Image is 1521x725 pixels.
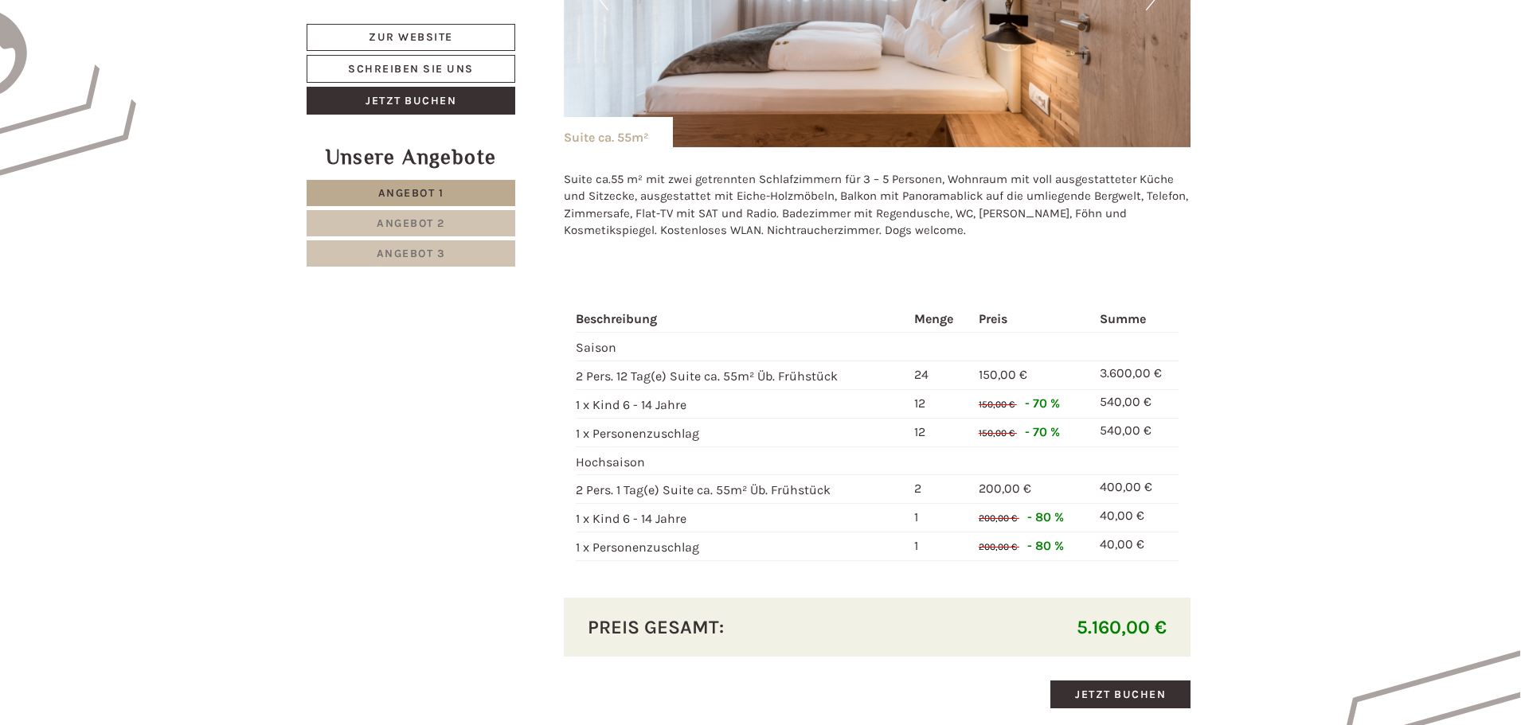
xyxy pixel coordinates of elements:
span: - 70 % [1025,396,1060,411]
td: 1 [908,532,972,561]
a: Schreiben Sie uns [307,55,515,83]
td: 12 [908,389,972,418]
span: - 80 % [1027,509,1064,524]
th: Beschreibung [576,307,909,332]
div: Suite ca. 55m² [564,117,673,147]
small: 07:34 [367,77,602,88]
td: 40,00 € [1093,504,1179,532]
td: Hochsaison [576,446,909,475]
span: 150,00 € [979,367,1027,382]
td: 1 x Personenzuschlag [576,418,909,446]
span: 200,00 € [979,513,1017,524]
td: 2 [908,475,972,504]
td: Saison [576,333,909,361]
span: Angebot 3 [377,247,446,260]
th: Summe [1093,307,1179,332]
span: - 70 % [1025,424,1060,439]
div: Preis gesamt: [576,614,878,641]
td: 24 [908,361,972,390]
a: Jetzt buchen [307,87,515,115]
td: 40,00 € [1093,532,1179,561]
td: 1 [908,504,972,532]
td: 2 Pers. 12 Tag(e) Suite ca. 55m² Üb. Frühstück [576,361,909,390]
p: Suite ca.55 m² mit zwei getrennten Schlafzimmern für 3 – 5 Personen, Wohnraum mit voll ausgestatt... [564,171,1191,240]
td: 1 x Personenzuschlag [576,532,909,561]
button: Senden [526,419,626,447]
th: Menge [908,307,972,332]
span: 150,00 € [979,399,1015,410]
span: 200,00 € [979,481,1031,496]
td: 2 Pers. 1 Tag(e) Suite ca. 55m² Üb. Frühstück [576,475,909,504]
span: Angebot 2 [377,216,445,230]
span: 5.160,00 € [1077,616,1167,638]
div: [DATE] [285,12,341,39]
td: 12 [908,418,972,446]
td: 3.600,00 € [1093,361,1179,390]
td: 1 x Kind 6 - 14 Jahre [576,504,909,532]
td: 540,00 € [1093,418,1179,446]
th: Preis [972,307,1093,332]
span: - 80 % [1027,538,1064,553]
a: Jetzt buchen [1050,680,1191,708]
span: 150,00 € [979,427,1015,439]
div: Sie [367,46,602,59]
a: Zur Website [307,24,515,51]
div: Unsere Angebote [307,142,515,172]
span: 200,00 € [979,541,1017,552]
td: 400,00 € [1093,475,1179,504]
span: Angebot 1 [378,186,444,200]
td: 540,00 € [1093,389,1179,418]
div: Guten Tag, wie können wir Ihnen helfen? [359,43,614,92]
td: 1 x Kind 6 - 14 Jahre [576,389,909,418]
